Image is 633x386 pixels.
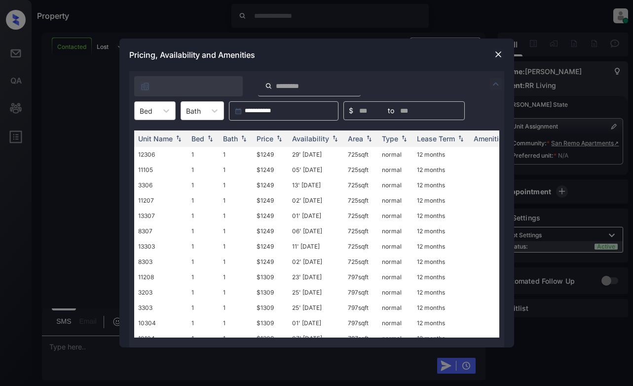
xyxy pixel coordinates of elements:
[253,208,288,223] td: $1249
[134,285,187,300] td: 3203
[253,300,288,315] td: $1309
[493,49,503,59] img: close
[288,162,344,177] td: 05' [DATE]
[413,239,470,254] td: 12 months
[413,315,470,331] td: 12 months
[417,134,455,143] div: Lease Term
[288,239,344,254] td: 11' [DATE]
[187,254,219,269] td: 1
[344,208,378,223] td: 725 sqft
[413,223,470,239] td: 12 months
[344,193,378,208] td: 725 sqft
[348,134,363,143] div: Area
[253,177,288,193] td: $1249
[219,193,253,208] td: 1
[187,331,219,346] td: 1
[253,269,288,285] td: $1309
[223,134,238,143] div: Bath
[344,177,378,193] td: 725 sqft
[219,239,253,254] td: 1
[219,208,253,223] td: 1
[134,239,187,254] td: 13303
[134,177,187,193] td: 3306
[134,147,187,162] td: 12306
[174,135,184,142] img: sorting
[474,134,507,143] div: Amenities
[378,239,413,254] td: normal
[288,223,344,239] td: 06' [DATE]
[378,177,413,193] td: normal
[253,239,288,254] td: $1249
[288,208,344,223] td: 01' [DATE]
[219,162,253,177] td: 1
[219,315,253,331] td: 1
[399,135,409,142] img: sorting
[219,269,253,285] td: 1
[187,315,219,331] td: 1
[413,300,470,315] td: 12 months
[134,254,187,269] td: 8303
[378,223,413,239] td: normal
[288,285,344,300] td: 25' [DATE]
[253,285,288,300] td: $1309
[456,135,466,142] img: sorting
[219,331,253,346] td: 1
[388,105,394,116] span: to
[288,193,344,208] td: 02' [DATE]
[344,147,378,162] td: 725 sqft
[257,134,273,143] div: Price
[187,285,219,300] td: 1
[378,300,413,315] td: normal
[292,134,329,143] div: Availability
[134,269,187,285] td: 11208
[364,135,374,142] img: sorting
[187,269,219,285] td: 1
[134,300,187,315] td: 3303
[378,254,413,269] td: normal
[344,331,378,346] td: 797 sqft
[239,135,249,142] img: sorting
[187,162,219,177] td: 1
[288,177,344,193] td: 13' [DATE]
[134,208,187,223] td: 13307
[219,177,253,193] td: 1
[253,193,288,208] td: $1249
[378,193,413,208] td: normal
[134,162,187,177] td: 11105
[344,162,378,177] td: 725 sqft
[413,162,470,177] td: 12 months
[378,147,413,162] td: normal
[344,254,378,269] td: 725 sqft
[253,315,288,331] td: $1309
[187,223,219,239] td: 1
[253,254,288,269] td: $1249
[219,147,253,162] td: 1
[382,134,398,143] div: Type
[344,223,378,239] td: 725 sqft
[119,39,514,71] div: Pricing, Availability and Amenities
[344,239,378,254] td: 725 sqft
[134,331,187,346] td: 10104
[187,208,219,223] td: 1
[288,300,344,315] td: 25' [DATE]
[288,269,344,285] td: 23' [DATE]
[413,331,470,346] td: 12 months
[344,315,378,331] td: 797 sqft
[344,285,378,300] td: 797 sqft
[187,239,219,254] td: 1
[187,300,219,315] td: 1
[413,254,470,269] td: 12 months
[187,193,219,208] td: 1
[344,300,378,315] td: 797 sqft
[330,135,340,142] img: sorting
[349,105,353,116] span: $
[378,315,413,331] td: normal
[288,331,344,346] td: 07' [DATE]
[413,269,470,285] td: 12 months
[274,135,284,142] img: sorting
[378,269,413,285] td: normal
[219,300,253,315] td: 1
[134,193,187,208] td: 11207
[134,315,187,331] td: 10304
[265,82,272,90] img: icon-zuma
